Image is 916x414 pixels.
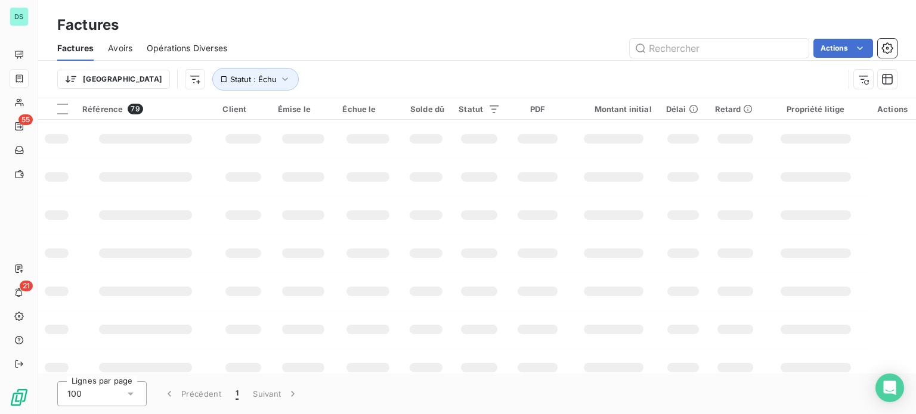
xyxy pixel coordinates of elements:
div: Statut [459,104,500,114]
div: Client [222,104,263,114]
span: 55 [18,114,33,125]
div: Montant initial [575,104,652,114]
button: Suivant [246,381,306,406]
button: 1 [228,381,246,406]
span: 100 [67,388,82,400]
input: Rechercher [630,39,809,58]
span: 1 [236,388,239,400]
div: PDF [515,104,561,114]
button: Actions [813,39,873,58]
div: DS [10,7,29,26]
div: Délai [666,104,701,114]
span: Factures [57,42,94,54]
span: 79 [128,104,143,114]
div: Actions [876,104,909,114]
button: Statut : Échu [212,68,299,91]
h3: Factures [57,14,119,36]
div: Solde dû [408,104,444,114]
div: Open Intercom Messenger [875,373,904,402]
span: Avoirs [108,42,132,54]
span: Référence [82,104,123,114]
button: Précédent [156,381,228,406]
button: [GEOGRAPHIC_DATA] [57,70,170,89]
div: Émise le [278,104,328,114]
div: Échue le [342,104,394,114]
span: Statut : Échu [230,74,277,84]
span: 21 [20,281,33,291]
div: Propriété litige [770,104,862,114]
img: Logo LeanPay [10,388,29,407]
div: Retard [715,104,756,114]
span: Opérations Diverses [147,42,227,54]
